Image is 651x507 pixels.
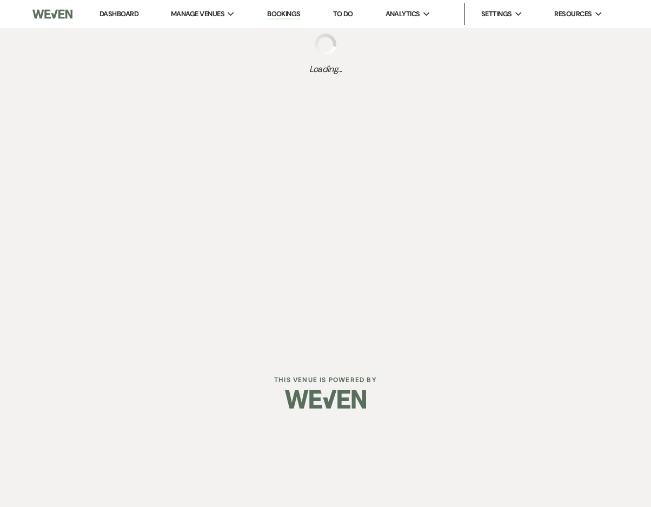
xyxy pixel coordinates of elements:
img: loading spinner [315,34,336,55]
span: Settings [481,9,512,19]
a: To Do [333,9,353,18]
span: Manage Venues [171,9,224,19]
span: Analytics [386,9,420,19]
a: Dashboard [99,9,138,18]
span: Resources [554,9,592,19]
span: Loading... [309,63,342,76]
a: Bookings [267,9,301,19]
img: Weven Logo [285,380,366,418]
img: Weven Logo [32,3,72,25]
